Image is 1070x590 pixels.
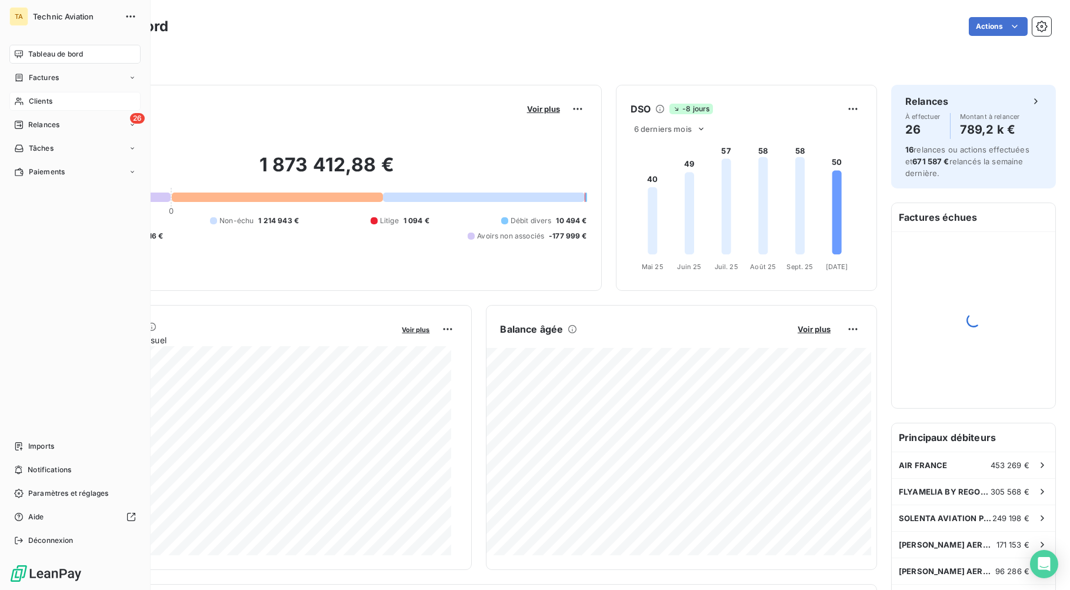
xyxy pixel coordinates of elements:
[750,263,776,271] tspan: Août 25
[527,104,560,114] span: Voir plus
[992,513,1029,523] span: 249 198 €
[380,216,399,226] span: Litige
[66,153,587,188] h2: 1 873 412,88 €
[219,216,254,226] span: Non-échu
[798,324,831,334] span: Voir plus
[130,113,145,124] span: 26
[892,203,1055,231] h6: Factures échues
[905,113,941,120] span: À effectuer
[642,263,664,271] tspan: Mai 25
[892,423,1055,452] h6: Principaux débiteurs
[960,120,1020,139] h4: 789,2 k €
[404,216,429,226] span: 1 094 €
[29,143,54,154] span: Tâches
[28,512,44,522] span: Aide
[28,535,74,546] span: Déconnexion
[29,96,52,107] span: Clients
[669,104,713,114] span: -8 jours
[28,488,108,499] span: Paramètres et réglages
[995,566,1029,576] span: 96 286 €
[28,120,59,130] span: Relances
[996,540,1029,549] span: 171 153 €
[991,460,1029,470] span: 453 269 €
[28,49,83,59] span: Tableau de bord
[960,113,1020,120] span: Montant à relancer
[825,263,848,271] tspan: [DATE]
[991,487,1029,496] span: 305 568 €
[899,566,995,576] span: [PERSON_NAME] AEROSPACE SA
[28,465,71,475] span: Notifications
[524,104,564,114] button: Voir plus
[905,120,941,139] h4: 26
[9,7,28,26] div: TA
[29,72,59,83] span: Factures
[9,508,141,526] a: Aide
[912,157,949,166] span: 671 587 €
[677,263,701,271] tspan: Juin 25
[634,124,692,134] span: 6 derniers mois
[1030,550,1058,578] div: Open Intercom Messenger
[501,322,564,336] h6: Balance âgée
[66,334,394,346] span: Chiffre d'affaires mensuel
[33,12,118,21] span: Technic Aviation
[905,145,1029,178] span: relances ou actions effectuées et relancés la semaine dernière.
[786,263,813,271] tspan: Sept. 25
[399,324,434,334] button: Voir plus
[477,231,544,241] span: Avoirs non associés
[29,167,65,177] span: Paiements
[511,216,552,226] span: Débit divers
[631,102,651,116] h6: DSO
[549,231,587,241] span: -177 999 €
[9,564,82,583] img: Logo LeanPay
[714,263,738,271] tspan: Juil. 25
[258,216,299,226] span: 1 214 943 €
[969,17,1028,36] button: Actions
[899,487,991,496] span: FLYAMELIA BY REGOURD AVIATION
[556,216,586,226] span: 10 494 €
[905,94,948,108] h6: Relances
[402,326,430,334] span: Voir plus
[28,441,54,452] span: Imports
[905,145,914,154] span: 16
[899,460,948,470] span: AIR FRANCE
[899,540,996,549] span: [PERSON_NAME] AEROSPACE SA
[794,324,834,334] button: Voir plus
[169,206,174,216] span: 0
[899,513,992,523] span: SOLENTA AVIATION PTY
